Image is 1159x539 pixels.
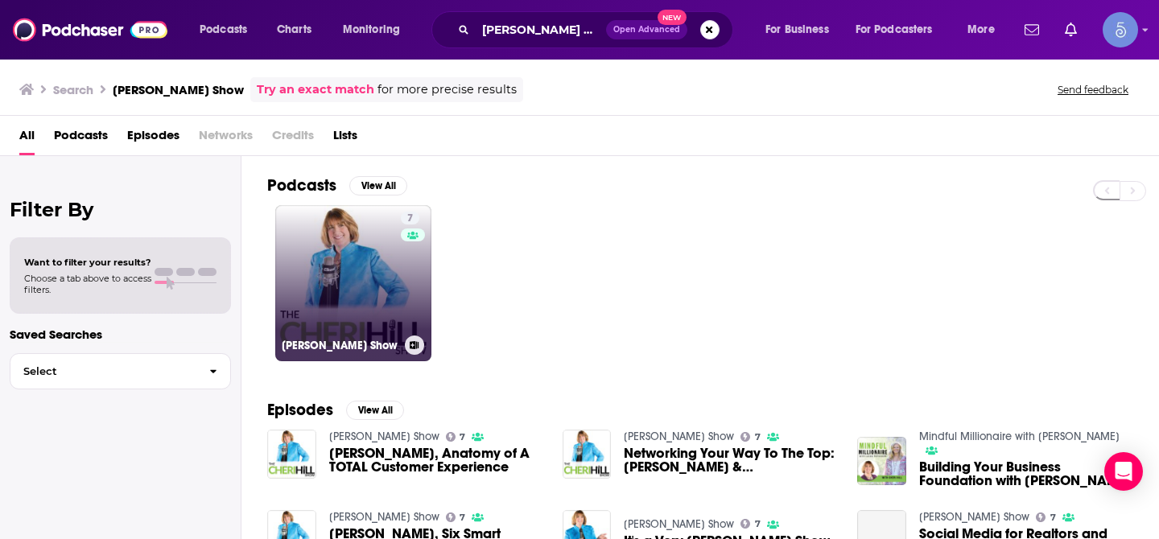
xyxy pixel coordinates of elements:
a: Cheri Hill Show [329,510,439,524]
button: Select [10,353,231,389]
a: Cheri Hill, Anatomy of A TOTAL Customer Experience [329,446,543,474]
span: Networking Your Way To The Top: [PERSON_NAME] & [PERSON_NAME] [624,446,838,474]
button: open menu [188,17,268,43]
a: 7 [401,212,419,224]
a: Cheri Hill Show [329,430,439,443]
a: EpisodesView All [267,400,404,420]
a: Show notifications dropdown [1018,16,1046,43]
span: For Business [765,19,829,41]
span: Want to filter your results? [24,257,151,268]
a: 7 [446,432,466,442]
a: Episodes [127,122,179,155]
button: open menu [845,17,956,43]
img: Cheri Hill, Anatomy of A TOTAL Customer Experience [267,430,316,479]
span: Building Your Business Foundation with [PERSON_NAME] [919,460,1133,488]
span: for more precise results [377,80,517,99]
a: Cheri Hill Show [624,430,734,443]
h2: Episodes [267,400,333,420]
p: Saved Searches [10,327,231,342]
a: PodcastsView All [267,175,407,195]
span: Charts [277,19,311,41]
span: 7 [755,434,761,441]
h2: Filter By [10,198,231,221]
a: Cheri Hill Show [624,517,734,531]
span: For Podcasters [856,19,933,41]
a: Charts [266,17,321,43]
h3: [PERSON_NAME] Show [113,82,244,97]
button: open menu [754,17,849,43]
button: open menu [956,17,1015,43]
span: Logged in as Spiral5-G1 [1103,12,1138,47]
span: Monitoring [343,19,400,41]
span: [PERSON_NAME], Anatomy of A TOTAL Customer Experience [329,446,543,474]
a: Lists [333,122,357,155]
a: Mindful Millionaire with Leisa Peterson [919,430,1120,443]
span: More [967,19,995,41]
span: 7 [407,211,413,227]
span: Credits [272,122,314,155]
a: 7 [740,432,761,442]
a: Podcasts [54,122,108,155]
img: User Profile [1103,12,1138,47]
a: 7 [1036,512,1056,522]
span: 7 [460,514,465,521]
button: Send feedback [1053,83,1133,97]
button: open menu [332,17,421,43]
span: Choose a tab above to access filters. [24,273,151,295]
h3: [PERSON_NAME] Show [282,339,398,352]
span: 7 [460,434,465,441]
span: New [658,10,687,25]
div: Search podcasts, credits, & more... [447,11,749,48]
img: Networking Your Way To The Top: Cheri Hill & Peter Padilla [563,430,612,479]
a: Building Your Business Foundation with Cheri Hill [919,460,1133,488]
img: Podchaser - Follow, Share and Rate Podcasts [13,14,167,45]
span: 7 [755,520,761,528]
a: Try an exact match [257,80,374,99]
button: View All [349,176,407,195]
h3: Search [53,82,93,97]
button: Show profile menu [1103,12,1138,47]
a: Networking Your Way To The Top: Cheri Hill & Peter Padilla [624,446,838,474]
a: 7 [446,512,466,522]
span: Podcasts [200,19,247,41]
span: Select [10,366,196,376]
button: View All [346,401,404,420]
a: Cheri Hill Show [919,510,1029,524]
a: 7[PERSON_NAME] Show [275,205,431,361]
a: Show notifications dropdown [1058,16,1083,43]
div: Open Intercom Messenger [1104,452,1143,491]
input: Search podcasts, credits, & more... [476,17,606,43]
a: All [19,122,35,155]
button: Open AdvancedNew [606,20,687,39]
span: 7 [1050,514,1056,521]
a: 7 [740,519,761,529]
span: Networks [199,122,253,155]
img: Building Your Business Foundation with Cheri Hill [857,437,906,486]
h2: Podcasts [267,175,336,195]
span: Open Advanced [613,26,680,34]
